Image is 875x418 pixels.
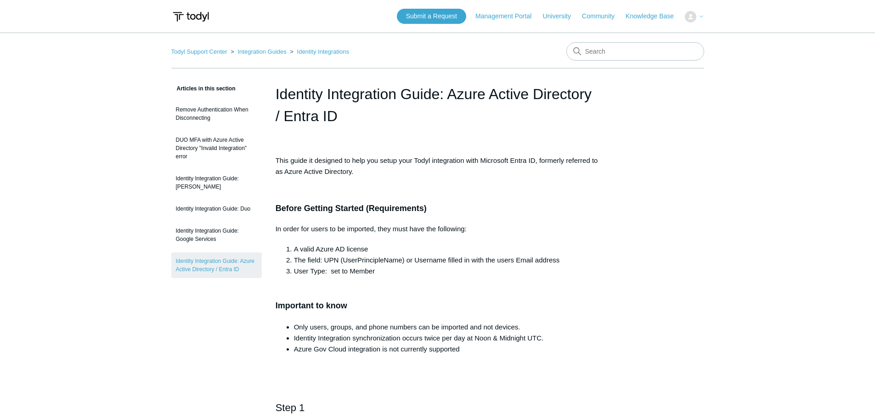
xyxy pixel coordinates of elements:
[276,202,600,215] h3: Before Getting Started (Requirements)
[171,48,229,55] li: Todyl Support Center
[171,48,227,55] a: Todyl Support Center
[171,170,262,195] a: Identity Integration Guide: [PERSON_NAME]
[582,11,624,21] a: Community
[397,9,466,24] a: Submit a Request
[276,223,600,234] p: In order for users to be imported, they must have the following:
[171,85,236,92] span: Articles in this section
[294,344,600,355] li: Azure Gov Cloud integration is not currently supported
[171,8,210,25] img: Todyl Support Center Help Center home page
[297,48,349,55] a: Identity Integrations
[294,244,600,255] li: A valid Azure AD license
[626,11,683,21] a: Knowledge Base
[171,101,262,127] a: Remove Authentication When Disconnecting
[294,266,600,277] li: User Type: set to Member
[475,11,541,21] a: Management Portal
[294,333,600,344] li: Identity Integration synchronization occurs twice per day at Noon & Midnight UTC.
[276,155,600,177] p: This guide it designed to help you setup your Todyl integration with Microsoft Entra ID, formerly...
[171,200,262,217] a: Identity Integration Guide: Duo
[171,131,262,165] a: DUO MFA with Azure Active Directory "Invalid Integration" error
[294,322,600,333] li: Only users, groups, and phone numbers can be imported and not devices.
[171,222,262,248] a: Identity Integration Guide: Google Services
[276,83,600,127] h1: Identity Integration Guide: Azure Active Directory / Entra ID
[276,286,600,312] h3: Important to know
[542,11,580,21] a: University
[237,48,286,55] a: Integration Guides
[566,42,704,61] input: Search
[288,48,349,55] li: Identity Integrations
[171,252,262,278] a: Identity Integration Guide: Azure Active Directory / Entra ID
[229,48,288,55] li: Integration Guides
[294,255,600,266] li: The field: UPN (UserPrincipleName) or Username filled in with the users Email address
